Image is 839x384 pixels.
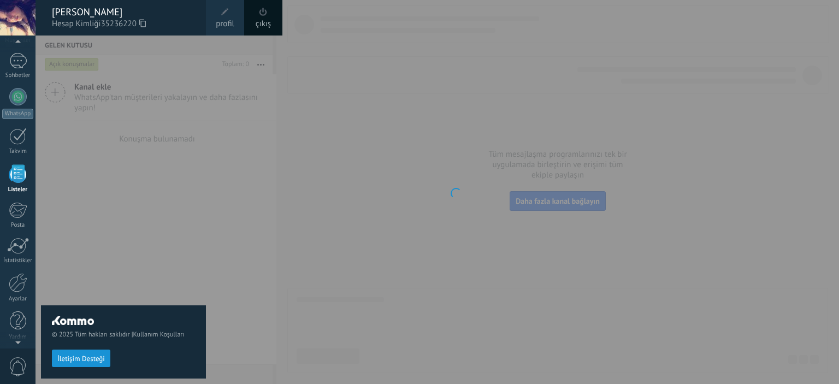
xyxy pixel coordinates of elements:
[2,222,34,229] div: Posta
[52,330,195,339] span: © 2025 Tüm hakları saklıdır |
[2,148,34,155] div: Takvim
[52,18,195,30] span: Hesap Kimliği
[2,186,34,193] div: Listeler
[256,18,271,30] a: çıkış
[2,109,33,119] div: WhatsApp
[101,18,145,30] span: 35236220
[57,355,105,363] span: İletişim Desteği
[52,6,195,18] div: [PERSON_NAME]
[133,330,185,339] a: Kullanım Koşulları
[52,350,110,367] button: İletişim Desteği
[216,18,234,30] span: profil
[2,72,34,79] div: Sohbetler
[52,354,110,362] a: İletişim Desteği
[2,296,34,303] div: Ayarlar
[2,257,34,264] div: İstatistikler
